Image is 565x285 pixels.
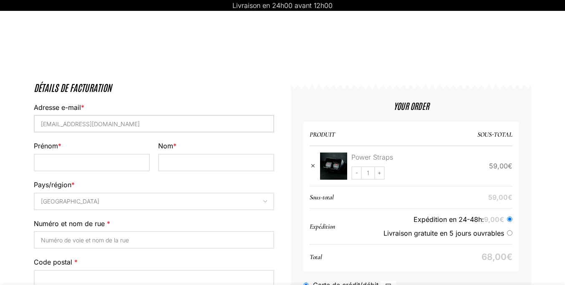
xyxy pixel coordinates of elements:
[34,102,274,113] label: Adresse e-mail
[484,215,504,224] bdi: 9,00
[351,166,362,180] input: -
[34,257,274,268] label: Code postal
[310,124,411,145] th: Produit
[320,153,347,180] img: Power Straps
[489,162,512,170] bdi: 59,00
[393,100,429,112] h4: YOUR ORDER
[508,193,512,201] span: €
[34,81,274,94] h3: Détails de facturation
[35,193,273,209] span: Suisse
[351,153,393,162] span: Power Straps
[499,215,504,224] span: €
[34,231,274,249] input: Numéro de voie et nom de la rue
[232,2,333,9] p: Livraison en 24h00 avant 12h00
[507,252,512,262] span: €
[488,193,512,201] bdi: 59,00
[310,216,340,237] th: Expédition
[310,186,338,208] th: Sous-total
[411,124,512,145] th: Sous-total
[34,180,274,191] label: Pays/région
[345,215,512,224] label: Expédition en 24-48h:
[34,219,274,229] label: Numéro et nom de rue
[158,141,274,152] label: Nom
[508,162,512,170] span: €
[34,141,150,152] label: Prénom
[34,193,274,210] span: Pays/région
[374,166,385,180] input: +
[482,252,512,262] bdi: 68,00
[362,166,374,180] input: Quantité de produits
[308,161,318,171] a: Remove this item
[310,246,326,268] th: Total
[345,229,512,238] label: Livraison gratuite en 5 jours ouvrables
